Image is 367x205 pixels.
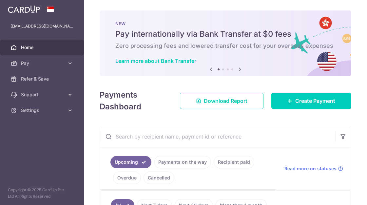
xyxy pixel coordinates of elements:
h4: Payments Dashboard [100,89,168,113]
p: [EMAIL_ADDRESS][DOMAIN_NAME] [10,23,73,29]
a: Payments on the way [154,156,211,168]
a: Create Payment [271,93,351,109]
img: CardUp [8,5,40,13]
a: Read more on statuses [284,165,343,172]
h5: Pay internationally via Bank Transfer at $0 fees [115,29,336,39]
input: Search by recipient name, payment id or reference [100,126,335,147]
span: Refer & Save [21,76,64,82]
img: Bank transfer banner [100,10,351,76]
h6: Zero processing fees and lowered transfer cost for your overseas expenses [115,42,336,50]
span: Pay [21,60,64,66]
a: Overdue [113,172,141,184]
a: Learn more about Bank Transfer [115,58,196,64]
span: Settings [21,107,64,114]
span: Home [21,44,64,51]
a: Upcoming [110,156,151,168]
a: Cancelled [144,172,174,184]
span: Support [21,91,64,98]
span: Create Payment [295,97,335,105]
span: Read more on statuses [284,165,337,172]
a: Recipient paid [214,156,254,168]
p: NEW [115,21,336,26]
span: Download Report [204,97,247,105]
a: Download Report [180,93,263,109]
